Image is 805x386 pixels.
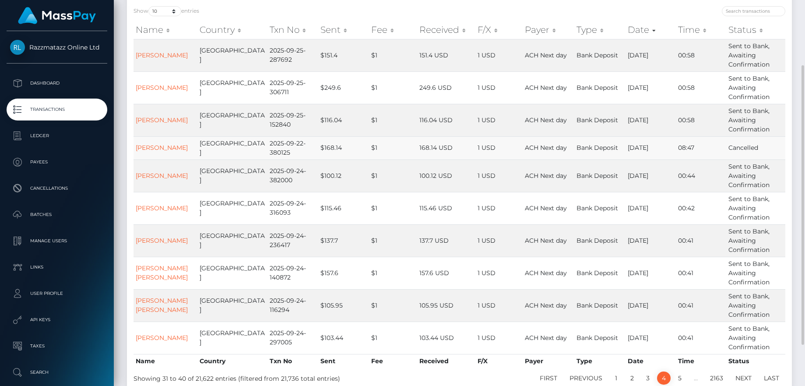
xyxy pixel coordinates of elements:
[197,21,267,39] th: Country: activate to sort column ascending
[535,372,562,385] a: First
[676,71,726,104] td: 00:58
[574,71,626,104] td: Bank Deposit
[525,51,567,59] span: ACH Next day
[267,136,318,159] td: 2025-09-22-380125
[136,172,188,180] a: [PERSON_NAME]
[525,116,567,124] span: ACH Next day
[7,361,107,383] a: Search
[525,84,567,92] span: ACH Next day
[626,21,676,39] th: Date: activate to sort column ascending
[525,144,567,152] span: ACH Next day
[726,104,785,136] td: Sent to Bank, Awaiting Confirmation
[574,104,626,136] td: Bank Deposit
[626,104,676,136] td: [DATE]
[705,372,728,385] a: 2163
[657,372,671,385] a: 4
[7,99,107,120] a: Transactions
[7,283,107,305] a: User Profile
[565,372,607,385] a: Previous
[318,39,369,71] td: $151.4
[676,136,726,159] td: 08:47
[610,372,623,385] a: 1
[136,116,188,124] a: [PERSON_NAME]
[417,257,476,289] td: 157.6 USD
[574,192,626,224] td: Bank Deposit
[136,237,188,244] a: [PERSON_NAME]
[197,71,267,104] td: [GEOGRAPHIC_DATA]
[10,182,104,195] p: Cancellations
[574,136,626,159] td: Bank Deposit
[726,289,785,322] td: Sent to Bank, Awaiting Confirmation
[136,144,188,152] a: [PERSON_NAME]
[7,177,107,199] a: Cancellations
[318,257,369,289] td: $157.6
[136,204,188,212] a: [PERSON_NAME]
[197,39,267,71] td: [GEOGRAPHIC_DATA]
[136,334,188,342] a: [PERSON_NAME]
[574,354,626,368] th: Type
[626,159,676,192] td: [DATE]
[7,43,107,51] span: Razzmatazz Online Ltd
[726,136,785,159] td: Cancelled
[267,39,318,71] td: 2025-09-25-287692
[318,104,369,136] td: $116.04
[134,6,199,16] label: Show entries
[626,71,676,104] td: [DATE]
[136,84,188,92] a: [PERSON_NAME]
[369,104,417,136] td: $1
[369,224,417,257] td: $1
[369,159,417,192] td: $1
[7,309,107,331] a: API Keys
[318,322,369,354] td: $103.44
[134,354,197,368] th: Name
[676,104,726,136] td: 00:58
[475,224,522,257] td: 1 USD
[7,230,107,252] a: Manage Users
[10,287,104,300] p: User Profile
[267,289,318,322] td: 2025-09-24-116294
[10,340,104,353] p: Taxes
[369,192,417,224] td: $1
[369,39,417,71] td: $1
[417,136,476,159] td: 168.14 USD
[574,39,626,71] td: Bank Deposit
[197,224,267,257] td: [GEOGRAPHIC_DATA]
[726,21,785,39] th: Status: activate to sort column ascending
[676,289,726,322] td: 00:41
[197,136,267,159] td: [GEOGRAPHIC_DATA]
[525,204,567,212] span: ACH Next day
[626,192,676,224] td: [DATE]
[318,159,369,192] td: $100.12
[475,192,522,224] td: 1 USD
[267,257,318,289] td: 2025-09-24-140872
[475,136,522,159] td: 1 USD
[574,289,626,322] td: Bank Deposit
[726,322,785,354] td: Sent to Bank, Awaiting Confirmation
[523,354,574,368] th: Payer
[136,51,188,59] a: [PERSON_NAME]
[525,334,567,342] span: ACH Next day
[7,125,107,147] a: Ledger
[574,21,626,39] th: Type: activate to sort column ascending
[7,72,107,94] a: Dashboard
[197,104,267,136] td: [GEOGRAPHIC_DATA]
[475,39,522,71] td: 1 USD
[676,257,726,289] td: 00:41
[676,224,726,257] td: 00:41
[676,192,726,224] td: 00:42
[10,156,104,169] p: Payees
[676,39,726,71] td: 00:58
[267,354,318,368] th: Txn No
[267,224,318,257] td: 2025-09-24-236417
[726,224,785,257] td: Sent to Bank, Awaiting Confirmation
[369,354,417,368] th: Fee
[475,21,522,39] th: F/X: activate to sort column ascending
[574,322,626,354] td: Bank Deposit
[369,136,417,159] td: $1
[475,104,522,136] td: 1 USD
[731,372,756,385] a: Next
[10,77,104,90] p: Dashboard
[676,322,726,354] td: 00:41
[417,289,476,322] td: 105.95 USD
[525,269,567,277] span: ACH Next day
